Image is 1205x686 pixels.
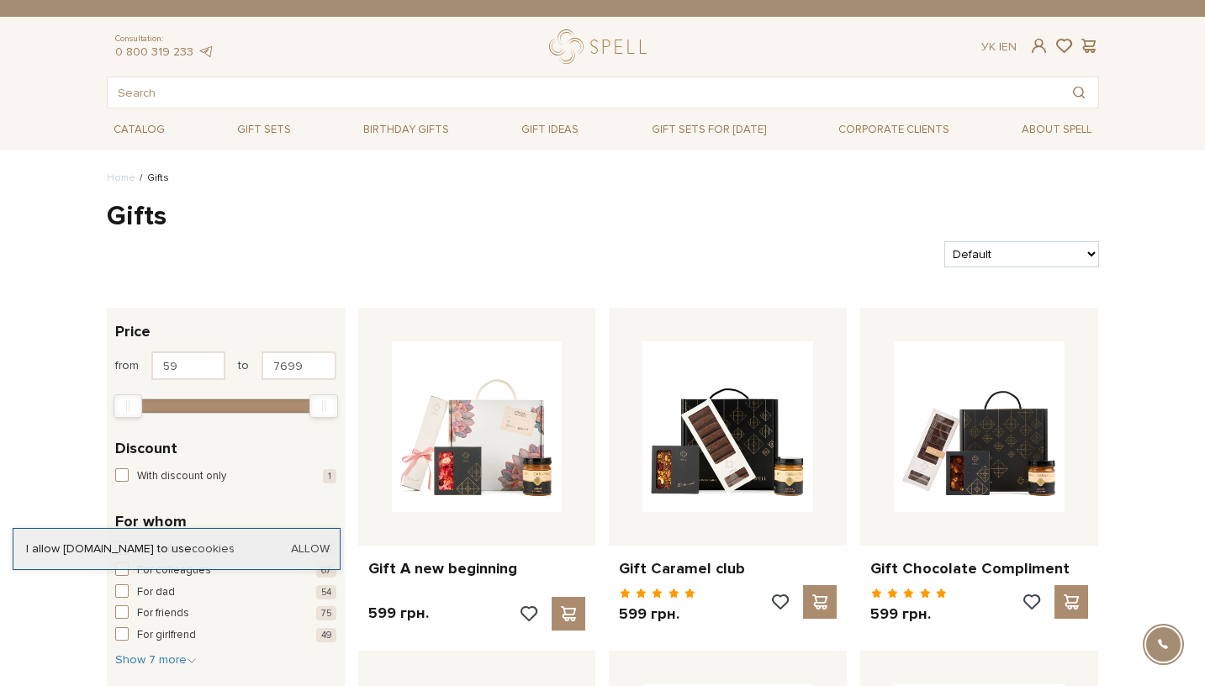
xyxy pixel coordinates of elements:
span: For friends [137,605,189,622]
span: from [115,358,139,373]
h1: Gifts [107,199,1099,235]
span: Consultation: [115,34,214,45]
p: 599 грн. [368,604,429,623]
span: With discount only [137,468,226,485]
a: Gift sets for [DATE] [645,115,773,144]
a: telegram [198,45,214,59]
button: For dad 54 [115,584,336,601]
button: Show 7 more [115,652,197,668]
div: Min [114,394,142,418]
a: cookies [192,541,235,556]
button: For girlfrend 49 [115,627,336,644]
p: 599 грн. [870,604,947,624]
button: For friends 75 [115,605,336,622]
span: 1 [323,469,336,483]
a: logo [549,29,654,64]
input: Price [262,351,336,380]
span: 67 [316,563,336,578]
span: For dad [137,584,175,601]
span: For girlfrend [137,627,196,644]
a: Gift sets [230,117,298,143]
a: 0 800 319 233 [115,45,193,59]
span: Show 7 more [115,652,197,667]
a: Gift ideas [515,117,585,143]
a: Allow [291,541,330,557]
input: Price [151,351,226,380]
span: to [238,358,249,373]
span: For colleagues [137,562,211,579]
span: 75 [316,606,336,620]
p: 599 грн. [619,604,695,624]
span: 54 [316,585,336,599]
a: Ук [981,40,996,54]
input: Search [108,77,1060,108]
div: En [981,40,1017,55]
a: Gift A new beginning [368,559,586,578]
span: 49 [316,628,336,642]
span: Price [115,320,151,343]
a: Birthday gifts [357,117,456,143]
li: Gifts [135,171,169,186]
a: Gift Caramel club [619,559,837,578]
div: Max [309,394,338,418]
a: About Spell [1015,117,1098,143]
div: I allow [DOMAIN_NAME] to use [13,541,340,557]
a: Gift Chocolate Compliment [870,559,1088,578]
button: For colleagues 67 [115,562,336,579]
button: With discount only 1 [115,468,336,485]
button: Search [1060,77,1098,108]
a: Home [107,171,135,184]
a: Corporate clients [832,115,956,144]
span: Discount [115,437,177,460]
span: For whom [115,510,187,533]
span: | [999,40,1002,54]
a: Catalog [107,117,172,143]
